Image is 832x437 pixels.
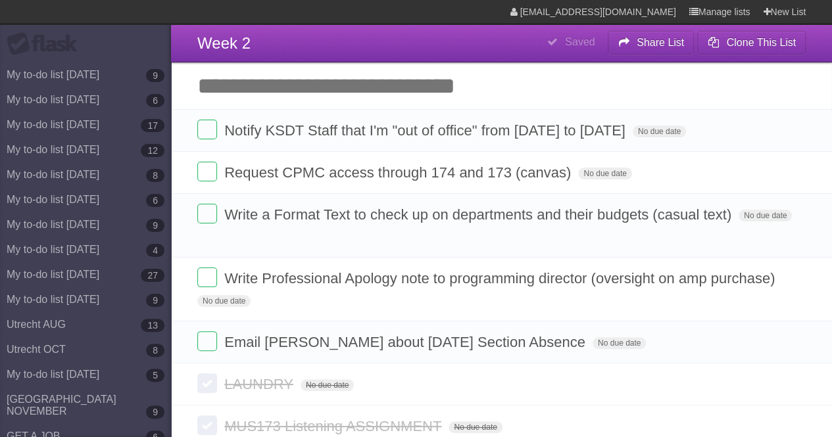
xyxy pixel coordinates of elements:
[449,421,502,433] span: No due date
[578,168,631,179] span: No due date
[637,37,684,48] b: Share List
[146,169,164,182] b: 8
[141,319,164,332] b: 13
[197,373,217,393] label: Done
[197,204,217,223] label: Done
[224,164,574,181] span: Request CPMC access through 174 and 173 (canvas)
[141,269,164,282] b: 27
[593,337,646,349] span: No due date
[197,295,251,307] span: No due date
[301,379,354,391] span: No due date
[197,415,217,435] label: Done
[146,294,164,307] b: 9
[197,162,217,181] label: Done
[146,94,164,107] b: 6
[224,270,778,287] span: Write Professional Apology note to programming director (oversight on amp purchase)
[146,194,164,207] b: 6
[146,369,164,382] b: 5
[141,119,164,132] b: 17
[726,37,796,48] b: Clone This List
[633,126,686,137] span: No due date
[146,244,164,257] b: 4
[608,31,695,55] button: Share List
[224,376,297,392] span: LAUNDRY
[224,122,629,139] span: Notify KSDT Staff that I'm "out of office" from [DATE] to [DATE]
[141,144,164,157] b: 12
[146,405,164,419] b: 9
[197,267,217,287] label: Done
[197,120,217,139] label: Done
[197,331,217,351] label: Done
[197,34,251,52] span: Week 2
[146,219,164,232] b: 9
[146,69,164,82] b: 9
[565,36,595,47] b: Saved
[224,418,445,434] span: MUS173 Listening ASSIGNMENT
[739,210,792,221] span: No due date
[7,32,86,56] div: Flask
[146,344,164,357] b: 8
[224,206,735,223] span: Write a Format Text to check up on departments and their budgets (casual text)
[224,334,589,350] span: Email [PERSON_NAME] about [DATE] Section Absence
[697,31,806,55] button: Clone This List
